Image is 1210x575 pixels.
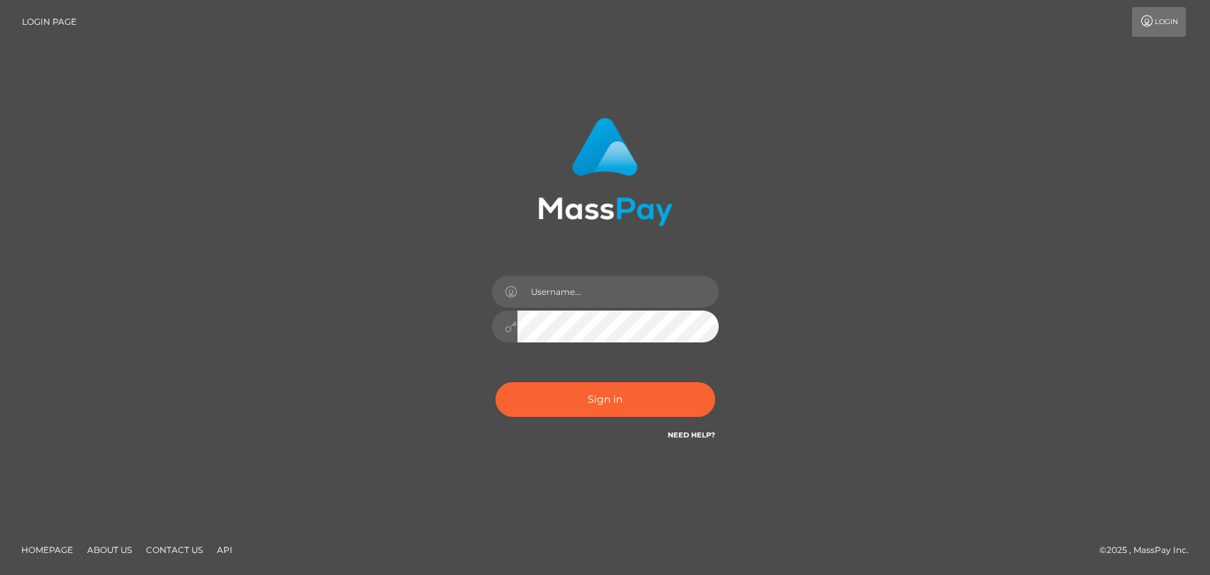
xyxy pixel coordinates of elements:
a: API [211,539,238,561]
button: Sign in [495,382,715,417]
a: Login [1132,7,1186,37]
div: © 2025 , MassPay Inc. [1099,542,1199,558]
a: Contact Us [140,539,208,561]
a: Homepage [16,539,79,561]
input: Username... [517,276,719,308]
a: About Us [82,539,138,561]
a: Need Help? [668,430,715,440]
img: MassPay Login [538,118,673,226]
a: Login Page [22,7,77,37]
